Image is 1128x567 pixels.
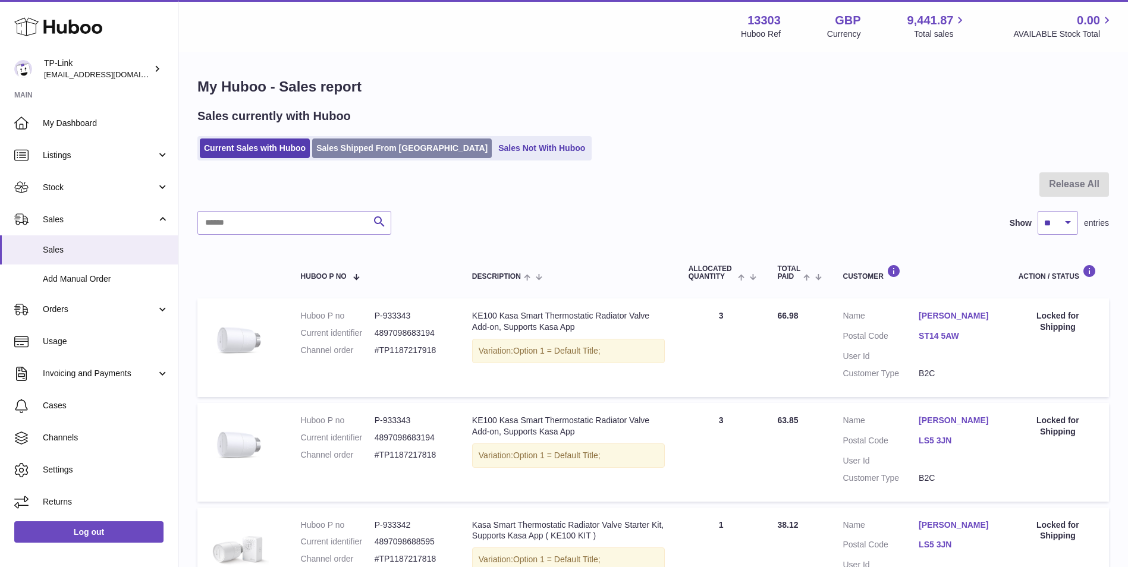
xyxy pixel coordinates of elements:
div: Kasa Smart Thermostatic Radiator Valve Starter Kit, Supports Kasa App ( KE100 KIT ) [472,519,665,542]
span: entries [1084,218,1109,229]
div: Huboo Ref [741,29,781,40]
span: [EMAIL_ADDRESS][DOMAIN_NAME] [44,70,175,79]
span: AVAILABLE Stock Total [1013,29,1114,40]
div: KE100 Kasa Smart Thermostatic Radiator Valve Add-on, Supports Kasa App [472,310,665,333]
dt: Current identifier [301,327,375,339]
span: My Dashboard [43,118,169,129]
img: KE100_EU_1.0_1.jpg [209,310,269,370]
dd: P-933343 [375,415,448,426]
img: internalAdmin-13303@internal.huboo.com [14,60,32,78]
a: 0.00 AVAILABLE Stock Total [1013,12,1114,40]
dd: #TP1187217918 [375,345,448,356]
dd: B2C [919,368,995,379]
span: 38.12 [777,520,798,530]
dt: Channel order [301,345,375,356]
span: Returns [43,496,169,508]
a: [PERSON_NAME] [919,519,995,531]
dt: Current identifier [301,536,375,547]
dd: #TP1187217818 [375,553,448,565]
label: Show [1010,218,1032,229]
span: 66.98 [777,311,798,320]
dt: Name [843,415,919,429]
dd: 4897098683194 [375,327,448,339]
span: Invoicing and Payments [43,368,156,379]
div: TP-Link [44,58,151,80]
a: ST14 5AW [919,330,995,342]
dt: Huboo P no [301,415,375,426]
dd: P-933343 [375,310,448,322]
dd: B2C [919,472,995,484]
dt: Channel order [301,449,375,461]
span: Total sales [914,29,967,40]
a: LS5 3JN [919,435,995,446]
td: 3 [677,403,766,502]
td: 3 [677,298,766,397]
span: 9,441.87 [907,12,954,29]
span: Option 1 = Default Title; [513,555,601,564]
h1: My Huboo - Sales report [197,77,1109,96]
span: Total paid [777,265,800,281]
dt: User Id [843,351,919,362]
span: Channels [43,432,169,443]
div: Locked for Shipping [1019,519,1097,542]
div: Customer [843,264,994,281]
img: KE100_EU_1.0_1.jpg [209,415,269,474]
a: Log out [14,521,164,543]
dt: Postal Code [843,330,919,345]
span: Huboo P no [301,273,347,281]
span: ALLOCATED Quantity [689,265,735,281]
div: Variation: [472,443,665,468]
span: Sales [43,244,169,256]
span: Listings [43,150,156,161]
dd: 4897098683194 [375,432,448,443]
strong: GBP [835,12,860,29]
span: 0.00 [1077,12,1100,29]
dt: Huboo P no [301,310,375,322]
a: 9,441.87 Total sales [907,12,967,40]
dt: Channel order [301,553,375,565]
span: Description [472,273,521,281]
dt: Name [843,310,919,325]
dt: Postal Code [843,435,919,449]
span: Sales [43,214,156,225]
dt: Customer Type [843,368,919,379]
a: [PERSON_NAME] [919,415,995,426]
h2: Sales currently with Huboo [197,108,351,124]
a: Sales Shipped From [GEOGRAPHIC_DATA] [312,138,492,158]
dt: Postal Code [843,539,919,553]
span: Option 1 = Default Title; [513,451,601,460]
dt: User Id [843,455,919,467]
span: Settings [43,464,169,475]
dt: Name [843,519,919,534]
div: Action / Status [1019,264,1097,281]
dd: 4897098688595 [375,536,448,547]
span: 63.85 [777,415,798,425]
span: Option 1 = Default Title; [513,346,601,355]
dt: Customer Type [843,472,919,484]
dt: Huboo P no [301,519,375,531]
span: Orders [43,304,156,315]
span: Add Manual Order [43,273,169,285]
a: [PERSON_NAME] [919,310,995,322]
div: Locked for Shipping [1019,415,1097,437]
div: Variation: [472,339,665,363]
dt: Current identifier [301,432,375,443]
div: Locked for Shipping [1019,310,1097,333]
dd: P-933342 [375,519,448,531]
div: Currency [827,29,861,40]
dd: #TP1187217818 [375,449,448,461]
span: Usage [43,336,169,347]
a: Sales Not With Huboo [494,138,589,158]
span: Stock [43,182,156,193]
a: Current Sales with Huboo [200,138,310,158]
span: Cases [43,400,169,411]
a: LS5 3JN [919,539,995,550]
div: KE100 Kasa Smart Thermostatic Radiator Valve Add-on, Supports Kasa App [472,415,665,437]
strong: 13303 [747,12,781,29]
